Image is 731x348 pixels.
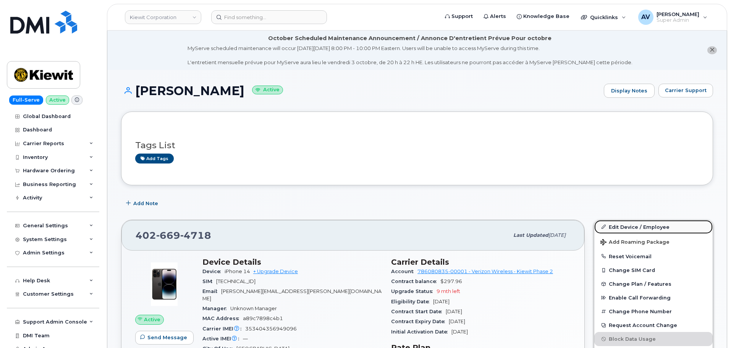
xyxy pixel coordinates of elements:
[202,306,230,311] span: Manager
[180,230,211,241] span: 4718
[391,329,451,335] span: Initial Activation Date
[594,304,713,318] button: Change Phone Number
[133,200,158,207] span: Add Note
[391,309,446,314] span: Contract Start Date
[202,326,245,332] span: Carrier IMEI
[609,295,671,301] span: Enable Call Forwarding
[225,269,250,274] span: iPhone 14
[252,86,283,94] small: Active
[202,269,225,274] span: Device
[451,329,468,335] span: [DATE]
[437,288,460,294] span: 9 mth left
[449,319,465,324] span: [DATE]
[216,278,256,284] span: [TECHNICAL_ID]
[202,278,216,284] span: SIM
[594,249,713,263] button: Reset Voicemail
[391,278,440,284] span: Contract balance
[707,46,717,54] button: close notification
[604,84,655,98] a: Display Notes
[391,299,433,304] span: Eligibility Date
[594,291,713,304] button: Enable Call Forwarding
[245,326,297,332] span: 353404356949096
[144,316,160,323] span: Active
[594,318,713,332] button: Request Account Change
[391,269,417,274] span: Account
[253,269,298,274] a: + Upgrade Device
[594,332,713,346] button: Block Data Usage
[202,288,221,294] span: Email
[135,331,194,345] button: Send Message
[135,154,174,163] a: Add tags
[548,232,566,238] span: [DATE]
[600,239,670,246] span: Add Roaming Package
[665,87,707,94] span: Carrier Support
[391,257,571,267] h3: Carrier Details
[141,261,187,307] img: image20231002-3703462-njx0qo.jpeg
[121,197,165,210] button: Add Note
[594,277,713,291] button: Change Plan / Features
[268,34,551,42] div: October Scheduled Maintenance Announcement / Annonce D'entretient Prévue Pour octobre
[188,45,632,66] div: MyServe scheduled maintenance will occur [DATE][DATE] 8:00 PM - 10:00 PM Eastern. Users will be u...
[202,316,243,321] span: MAC Address
[202,336,243,342] span: Active IMEI
[417,269,553,274] a: 786080835-00001 - Verizon Wireless - Kiewit Phase 2
[202,257,382,267] h3: Device Details
[202,288,382,301] span: [PERSON_NAME][EMAIL_ADDRESS][PERSON_NAME][DOMAIN_NAME]
[121,84,600,97] h1: [PERSON_NAME]
[243,316,283,321] span: a89c7898c4b1
[156,230,180,241] span: 669
[433,299,450,304] span: [DATE]
[594,220,713,234] a: Edit Device / Employee
[391,319,449,324] span: Contract Expiry Date
[658,84,713,97] button: Carrier Support
[136,230,211,241] span: 402
[147,334,187,341] span: Send Message
[594,263,713,277] button: Change SIM Card
[594,234,713,249] button: Add Roaming Package
[440,278,462,284] span: $297.96
[698,315,725,342] iframe: Messenger Launcher
[513,232,548,238] span: Last updated
[391,288,437,294] span: Upgrade Status
[230,306,277,311] span: Unknown Manager
[243,336,248,342] span: —
[446,309,462,314] span: [DATE]
[609,281,671,287] span: Change Plan / Features
[135,141,699,150] h3: Tags List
